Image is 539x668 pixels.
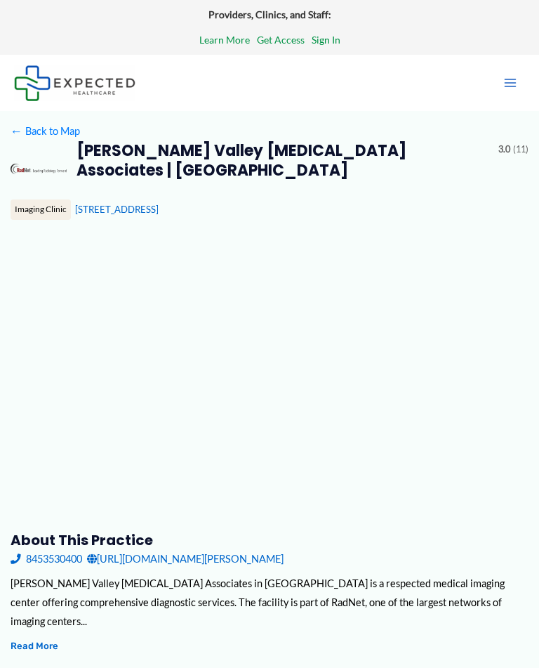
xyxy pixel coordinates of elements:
a: Sign In [312,31,340,49]
img: Expected Healthcare Logo - side, dark font, small [14,65,135,101]
button: Read More [11,638,58,654]
strong: Providers, Clinics, and Staff: [208,8,331,20]
a: Get Access [257,31,305,49]
span: (11) [513,141,528,158]
span: 3.0 [498,141,510,158]
a: Learn More [199,31,250,49]
span: ← [11,125,23,138]
button: Main menu toggle [495,68,525,98]
a: ←Back to Map [11,122,80,140]
h3: About this practice [11,531,529,549]
div: Imaging Clinic [11,199,71,219]
a: [URL][DOMAIN_NAME][PERSON_NAME] [87,549,284,568]
div: [PERSON_NAME] Valley [MEDICAL_DATA] Associates in [GEOGRAPHIC_DATA] is a respected medical imagin... [11,574,529,631]
a: 8453530400 [11,549,82,568]
h2: [PERSON_NAME] Valley [MEDICAL_DATA] Associates | [GEOGRAPHIC_DATA] [76,141,488,181]
a: [STREET_ADDRESS] [75,204,159,215]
